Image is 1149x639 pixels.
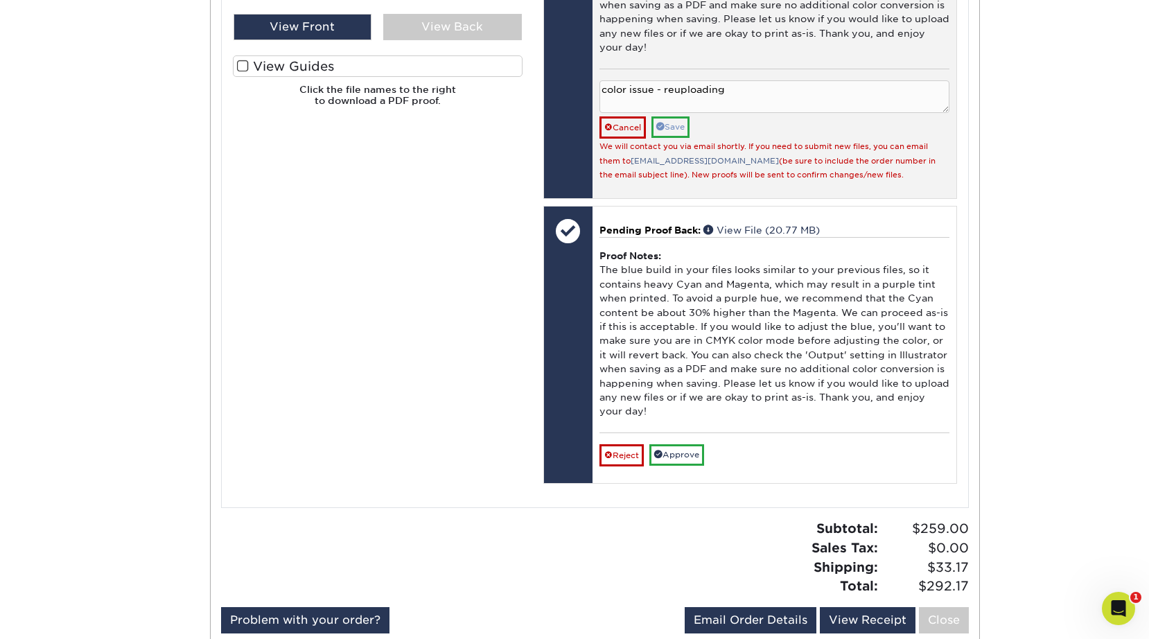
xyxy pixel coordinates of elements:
[631,157,779,166] a: [EMAIL_ADDRESS][DOMAIN_NAME]
[919,607,969,633] a: Close
[234,14,372,40] div: View Front
[599,116,646,139] a: Cancel
[599,225,701,236] span: Pending Proof Back:
[599,444,644,466] a: Reject
[820,607,915,633] a: View Receipt
[812,540,878,555] strong: Sales Tax:
[599,142,936,180] small: We will contact you via email shortly. If you need to submit new files, you can email them to (be...
[882,577,969,596] span: $292.17
[599,250,661,261] strong: Proof Notes:
[840,578,878,593] strong: Total:
[882,539,969,558] span: $0.00
[383,14,522,40] div: View Back
[649,444,704,466] a: Approve
[882,558,969,577] span: $33.17
[816,520,878,536] strong: Subtotal:
[221,607,389,633] a: Problem with your order?
[233,84,523,118] h6: Click the file names to the right to download a PDF proof.
[233,55,523,77] label: View Guides
[599,237,949,432] div: The blue build in your files looks similar to your previous files, so it contains heavy Cyan and ...
[1102,592,1135,625] iframe: Intercom live chat
[1130,592,1141,603] span: 1
[882,519,969,539] span: $259.00
[814,559,878,575] strong: Shipping:
[703,225,820,236] a: View File (20.77 MB)
[651,116,690,138] a: Save
[685,607,816,633] a: Email Order Details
